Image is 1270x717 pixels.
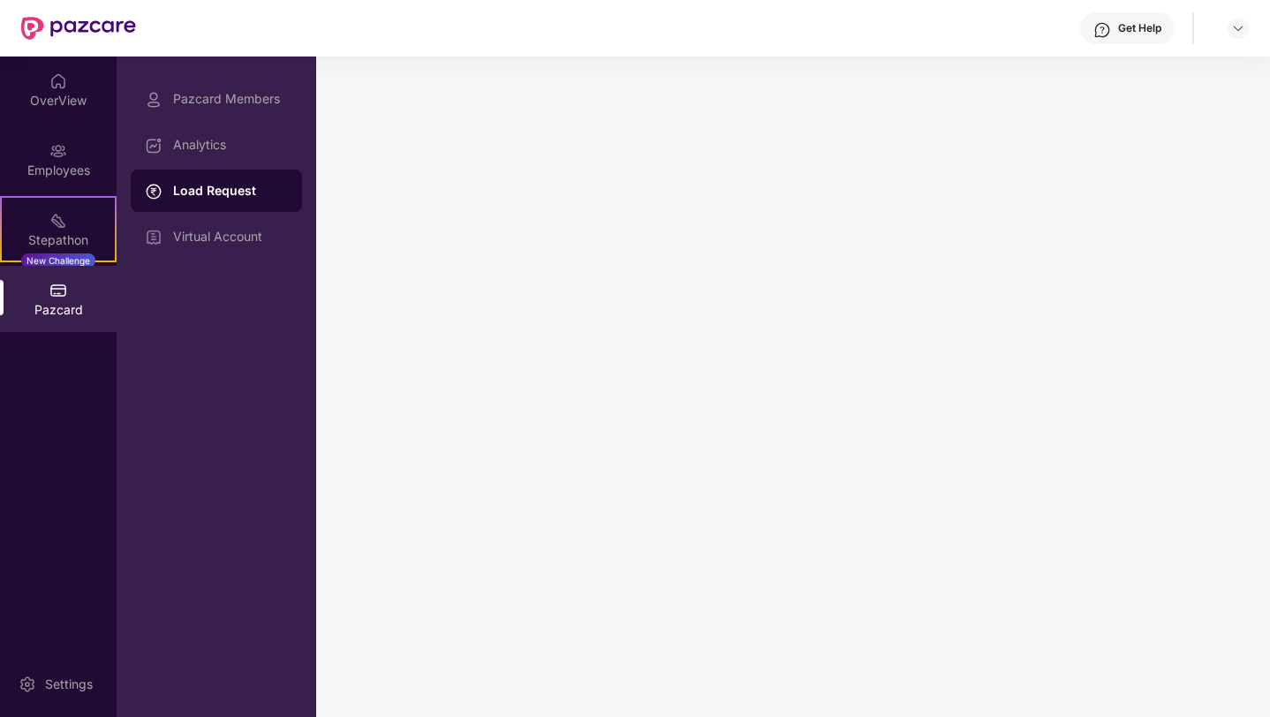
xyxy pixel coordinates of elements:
img: New Pazcare Logo [21,17,136,40]
img: svg+xml;base64,PHN2ZyBpZD0iUHJvZmlsZSIgeG1sbnM9Imh0dHA6Ly93d3cudzMub3JnLzIwMDAvc3ZnIiB3aWR0aD0iMj... [145,91,163,109]
div: Load Request [173,182,288,200]
img: svg+xml;base64,PHN2ZyBpZD0iRGFzaGJvYXJkIiB4bWxucz0iaHR0cDovL3d3dy53My5vcmcvMjAwMC9zdmciIHdpZHRoPS... [145,137,163,155]
img: svg+xml;base64,PHN2ZyB4bWxucz0iaHR0cDovL3d3dy53My5vcmcvMjAwMC9zdmciIHdpZHRoPSIyMSIgaGVpZ2h0PSIyMC... [49,212,67,230]
div: Virtual Account [173,230,288,244]
div: Analytics [173,138,288,152]
img: svg+xml;base64,PHN2ZyBpZD0iUGF6Y2FyZCIgeG1sbnM9Imh0dHA6Ly93d3cudzMub3JnLzIwMDAvc3ZnIiB3aWR0aD0iMj... [49,282,67,299]
img: svg+xml;base64,PHN2ZyBpZD0iU2V0dGluZy0yMHgyMCIgeG1sbnM9Imh0dHA6Ly93d3cudzMub3JnLzIwMDAvc3ZnIiB3aW... [19,675,36,693]
div: Get Help [1118,21,1161,35]
img: svg+xml;base64,PHN2ZyBpZD0iSGVscC0zMngzMiIgeG1sbnM9Imh0dHA6Ly93d3cudzMub3JnLzIwMDAvc3ZnIiB3aWR0aD... [1093,21,1111,39]
div: New Challenge [21,253,95,268]
div: Settings [40,675,98,693]
img: svg+xml;base64,PHN2ZyBpZD0iRHJvcGRvd24tMzJ4MzIiIHhtbG5zPSJodHRwOi8vd3d3LnczLm9yZy8yMDAwL3N2ZyIgd2... [1231,21,1245,35]
img: svg+xml;base64,PHN2ZyBpZD0iSG9tZSIgeG1sbnM9Imh0dHA6Ly93d3cudzMub3JnLzIwMDAvc3ZnIiB3aWR0aD0iMjAiIG... [49,72,67,90]
img: svg+xml;base64,PHN2ZyBpZD0iTG9hZF9SZXF1ZXN0IiBkYXRhLW5hbWU9IkxvYWQgUmVxdWVzdCIgeG1sbnM9Imh0dHA6Ly... [145,183,163,200]
img: svg+xml;base64,PHN2ZyBpZD0iVmlydHVhbF9BY2NvdW50IiBkYXRhLW5hbWU9IlZpcnR1YWwgQWNjb3VudCIgeG1sbnM9Im... [145,229,163,246]
img: svg+xml;base64,PHN2ZyBpZD0iRW1wbG95ZWVzIiB4bWxucz0iaHR0cDovL3d3dy53My5vcmcvMjAwMC9zdmciIHdpZHRoPS... [49,142,67,160]
div: Pazcard Members [173,92,288,106]
div: Stepathon [2,231,115,249]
